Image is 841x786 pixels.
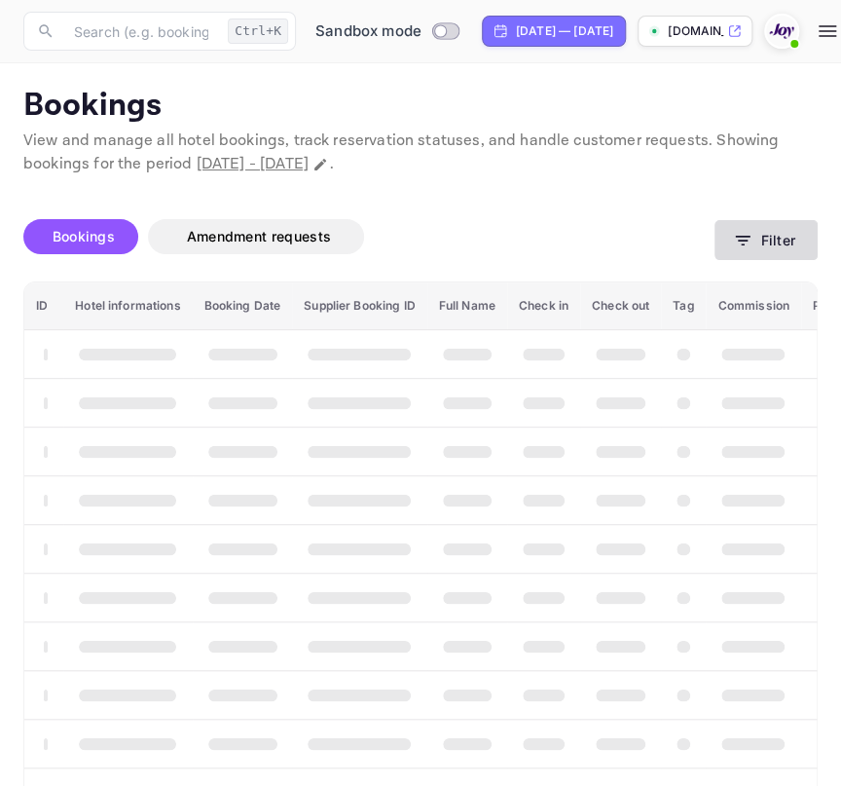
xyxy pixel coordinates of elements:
[311,155,330,174] button: Change date range
[187,228,331,244] span: Amendment requests
[714,220,818,260] button: Filter
[706,282,800,330] th: Commission
[197,154,309,174] span: [DATE] - [DATE]
[23,130,818,176] p: View and manage all hotel bookings, track reservation statuses, and handle customer requests. Sho...
[193,282,293,330] th: Booking Date
[668,22,723,40] p: [DOMAIN_NAME]
[427,282,507,330] th: Full Name
[661,282,706,330] th: Tag
[766,16,797,47] img: With Joy
[228,19,288,44] div: Ctrl+K
[315,20,421,43] span: Sandbox mode
[24,282,63,330] th: ID
[62,12,220,51] input: Search (e.g. bookings, documentation)
[23,87,818,126] p: Bookings
[63,282,192,330] th: Hotel informations
[580,282,661,330] th: Check out
[507,282,580,330] th: Check in
[516,22,613,40] div: [DATE] — [DATE]
[23,219,714,254] div: account-settings tabs
[53,228,115,244] span: Bookings
[292,282,426,330] th: Supplier Booking ID
[308,20,466,43] div: Switch to Production mode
